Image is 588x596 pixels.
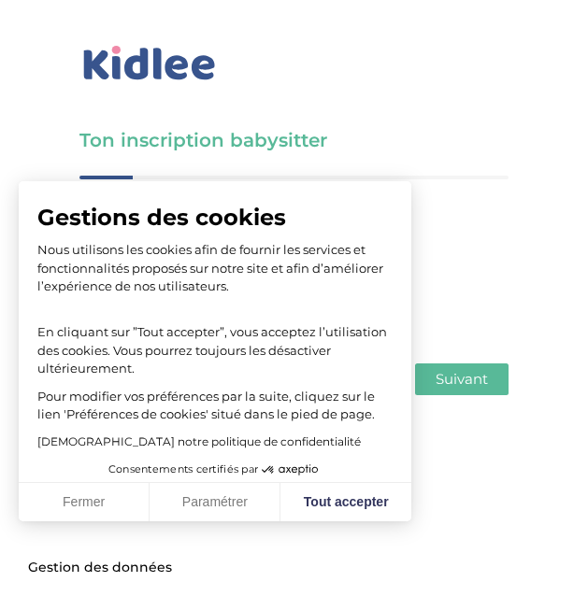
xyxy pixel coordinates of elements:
img: logo_kidlee_bleu [79,42,220,85]
svg: Axeptio [262,442,318,498]
p: En cliquant sur ”Tout accepter”, vous acceptez l’utilisation des cookies. Vous pourrez toujours l... [37,305,393,378]
h3: Ton inscription babysitter [79,127,509,153]
span: Gestions des cookies [37,204,393,232]
button: Consentements certifiés par [99,458,331,482]
button: Fermer [19,483,150,522]
button: Paramétrer [150,483,280,522]
p: Nous utilisons les cookies afin de fournir les services et fonctionnalités proposés sur notre sit... [37,241,393,296]
button: Suivant [415,363,509,395]
button: Tout accepter [280,483,411,522]
span: Suivant [436,370,488,388]
span: Gestion des données [28,560,172,576]
button: Fermer le widget sans consentement [17,548,183,588]
a: [DEMOGRAPHIC_DATA] notre politique de confidentialité [37,434,361,448]
p: Pour modifier vos préférences par la suite, cliquez sur le lien 'Préférences de cookies' situé da... [37,388,393,424]
span: Consentements certifiés par [108,464,258,475]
